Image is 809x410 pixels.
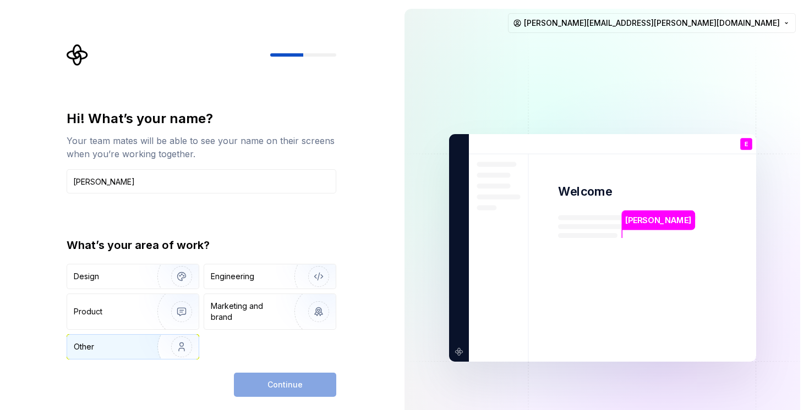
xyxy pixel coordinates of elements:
[625,214,691,226] p: [PERSON_NAME]
[508,13,796,33] button: [PERSON_NAME][EMAIL_ADDRESS][PERSON_NAME][DOMAIN_NAME]
[67,110,336,128] div: Hi! What’s your name?
[67,169,336,193] input: Han Solo
[558,184,612,200] p: Welcome
[744,141,747,147] p: E
[67,44,89,66] svg: Supernova Logo
[74,341,94,352] div: Other
[67,134,336,160] div: Your team mates will be able to see your name on their screens when you’re working together.
[211,301,285,323] div: Marketing and brand
[74,306,102,317] div: Product
[211,271,254,282] div: Engineering
[67,237,336,253] div: What’s your area of work?
[74,271,99,282] div: Design
[524,18,780,29] span: [PERSON_NAME][EMAIL_ADDRESS][PERSON_NAME][DOMAIN_NAME]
